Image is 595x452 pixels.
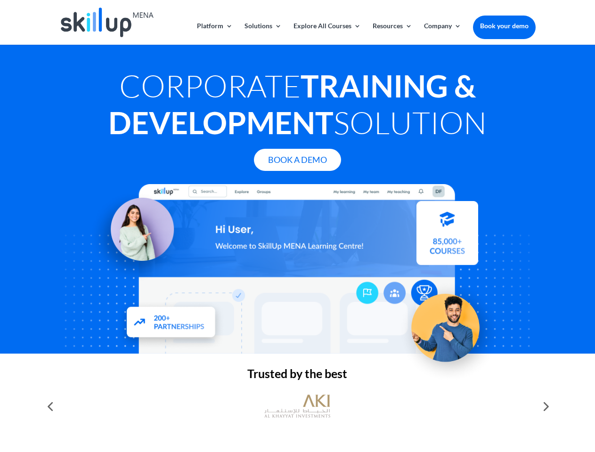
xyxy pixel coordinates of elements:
[398,274,502,379] img: Upskill your workforce - SkillUp
[245,23,282,45] a: Solutions
[59,368,535,384] h2: Trusted by the best
[264,390,330,423] img: al khayyat investments logo
[59,67,535,145] h1: Corporate Solution
[108,67,476,141] strong: Training & Development
[61,8,153,37] img: Skillup Mena
[473,16,536,36] a: Book your demo
[88,187,183,282] img: Learning Management Solution - SkillUp
[373,23,412,45] a: Resources
[293,23,361,45] a: Explore All Courses
[416,205,478,269] img: Courses library - SkillUp MENA
[424,23,461,45] a: Company
[117,298,226,349] img: Partners - SkillUp Mena
[254,149,341,171] a: Book A Demo
[197,23,233,45] a: Platform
